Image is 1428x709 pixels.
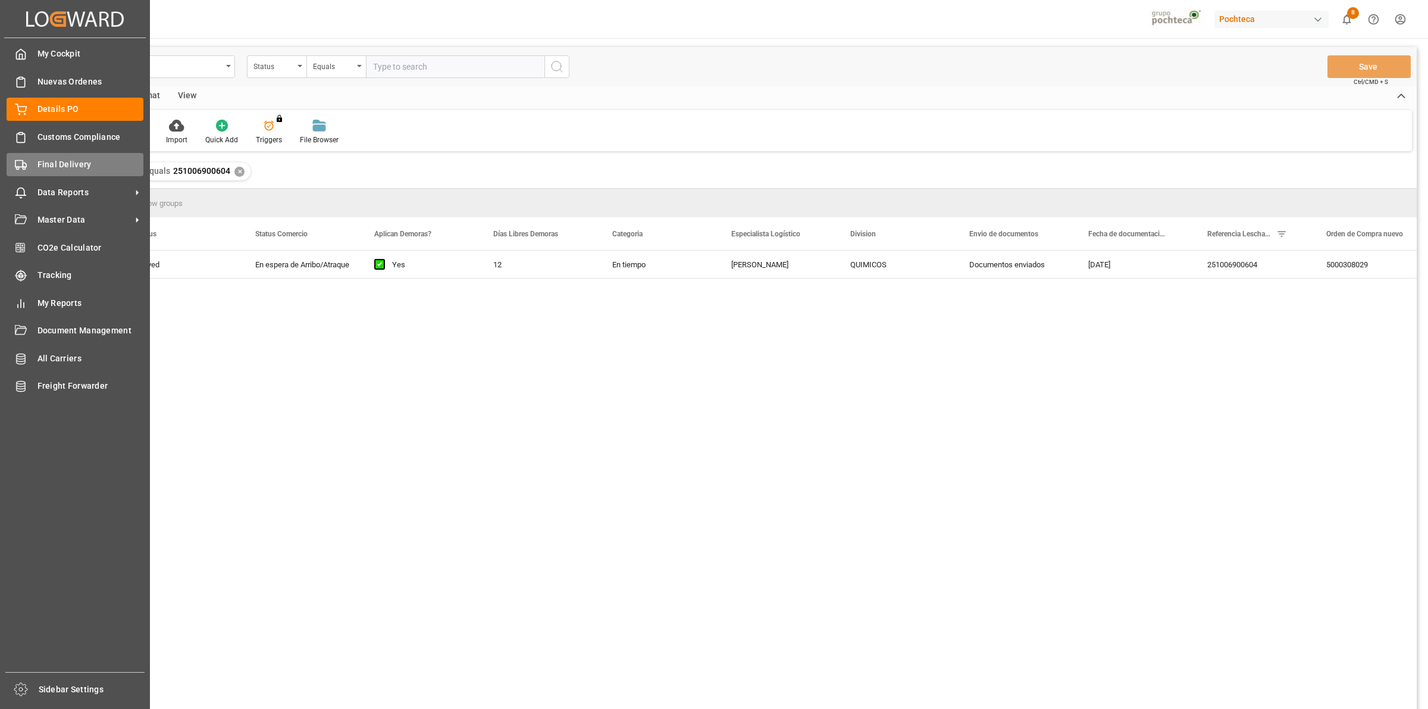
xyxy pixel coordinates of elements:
span: Ctrl/CMD + S [1354,77,1388,86]
span: Customs Compliance [37,131,144,143]
span: Referencia Leschaco [1207,230,1272,238]
div: 12 [479,251,598,278]
span: Freight Forwarder [37,380,144,392]
a: Tracking [7,264,143,287]
div: Quick Add [205,135,238,145]
a: CO2e Calculator [7,236,143,259]
span: Details PO [37,103,144,115]
div: Yes [392,251,465,279]
span: Sidebar Settings [39,683,145,696]
button: show 8 new notifications [1333,6,1360,33]
div: File Browser [300,135,339,145]
span: Aplican Demoras? [374,230,431,238]
span: All Carriers [37,352,144,365]
button: open menu [306,55,366,78]
a: My Cockpit [7,42,143,65]
div: Equals [313,58,353,72]
span: Master Data [37,214,131,226]
img: pochtecaImg.jpg_1689854062.jpg [1148,9,1207,30]
a: Freight Forwarder [7,374,143,398]
div: 251006900604 [1193,251,1312,278]
button: Pochteca [1214,8,1333,30]
span: CO2e Calculator [37,242,144,254]
div: Status [253,58,294,72]
span: Status Comercio [255,230,308,238]
span: My Cockpit [37,48,144,60]
div: QUIMICOS [850,251,941,279]
a: Document Management [7,319,143,342]
span: Data Reports [37,186,131,199]
div: [PERSON_NAME] [717,251,836,278]
span: Nuevas Ordenes [37,76,144,88]
div: ✕ [234,167,245,177]
a: Details PO [7,98,143,121]
span: Equals [145,166,170,176]
button: Save [1327,55,1411,78]
div: Documentos enviados [955,251,1074,278]
div: [DATE] [1074,251,1193,278]
button: search button [544,55,569,78]
span: Tracking [37,269,144,282]
div: Import [166,135,187,145]
div: En espera de Arribo/Atraque [255,251,346,279]
span: Categoria [612,230,643,238]
span: 8 [1347,7,1359,19]
input: Type to search [366,55,544,78]
div: View [169,86,205,107]
span: Envio de documentos [969,230,1038,238]
span: Orden de Compra nuevo [1326,230,1403,238]
span: My Reports [37,297,144,310]
button: open menu [247,55,306,78]
span: 251006900604 [173,166,230,176]
span: Document Management [37,324,144,337]
button: Help Center [1360,6,1387,33]
a: Customs Compliance [7,125,143,148]
span: Días Libres Demoras [493,230,558,238]
div: En tiempo [598,251,717,278]
a: Nuevas Ordenes [7,70,143,93]
div: Pochteca [1214,11,1329,28]
span: Division [850,230,876,238]
div: Arrived [122,251,241,278]
a: My Reports [7,291,143,314]
span: Fecha de documentación requerida [1088,230,1168,238]
span: Especialista Logístico [731,230,800,238]
a: All Carriers [7,346,143,370]
a: Final Delivery [7,153,143,176]
span: Final Delivery [37,158,144,171]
